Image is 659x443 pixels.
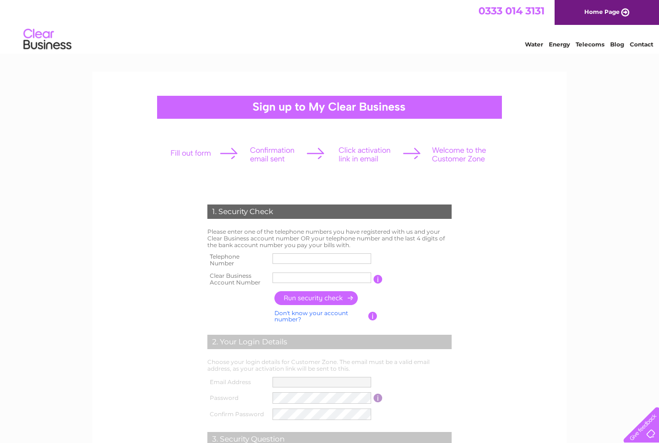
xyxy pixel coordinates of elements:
a: Blog [610,41,624,48]
a: Water [525,41,543,48]
div: 2. Your Login Details [207,335,452,349]
a: Contact [630,41,653,48]
input: Information [374,394,383,402]
div: Clear Business is a trading name of Verastar Limited (registered in [GEOGRAPHIC_DATA] No. 3667643... [104,5,557,46]
th: Clear Business Account Number [205,270,270,289]
div: 1. Security Check [207,204,452,219]
td: Choose your login details for Customer Zone. The email must be a valid email address, as your act... [205,356,454,375]
td: Please enter one of the telephone numbers you have registered with us and your Clear Business acc... [205,226,454,250]
input: Information [368,312,377,320]
a: Telecoms [576,41,604,48]
a: 0333 014 3131 [478,5,545,17]
a: Energy [549,41,570,48]
th: Password [205,390,270,406]
th: Telephone Number [205,250,270,270]
th: Confirm Password [205,406,270,422]
img: logo.png [23,25,72,54]
input: Information [374,275,383,284]
a: Don't know your account number? [274,309,348,323]
th: Email Address [205,375,270,390]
